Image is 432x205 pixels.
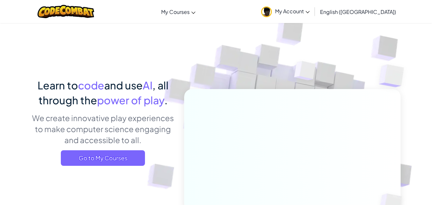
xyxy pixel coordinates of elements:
span: English ([GEOGRAPHIC_DATA]) [320,8,396,15]
img: Overlap cubes [366,49,422,103]
img: Overlap cubes [282,48,328,97]
a: English ([GEOGRAPHIC_DATA]) [317,3,399,20]
span: and use [104,79,143,92]
span: My Account [275,8,310,15]
a: Go to My Courses [61,150,145,166]
span: Learn to [38,79,78,92]
span: AI [143,79,152,92]
p: We create innovative play experiences to make computer science engaging and accessible to all. [32,112,174,145]
span: code [78,79,104,92]
a: My Account [258,1,313,22]
span: . [164,94,168,107]
img: avatar [261,6,272,17]
span: power of play [97,94,164,107]
a: My Courses [158,3,199,20]
img: CodeCombat logo [38,5,94,18]
span: My Courses [161,8,190,15]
